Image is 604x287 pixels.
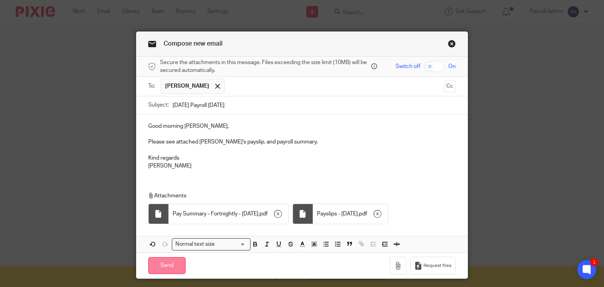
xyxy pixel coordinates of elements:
button: Cc [444,81,456,92]
span: pdf [260,210,268,218]
p: [PERSON_NAME] [148,162,456,170]
p: Please see attached [PERSON_NAME]'s payslip, and payroll summary. [148,138,456,146]
span: Compose new email [164,40,223,47]
span: On [448,63,456,70]
div: . [313,204,388,224]
span: Pay Summary - Fortnightly - [DATE] [173,210,258,218]
div: . [169,204,288,224]
span: pdf [359,210,367,218]
label: Subject: [148,101,169,109]
span: Payslips - [DATE] [317,210,358,218]
a: Close this dialog window [448,40,456,50]
input: Search for option [217,240,246,248]
p: Kind regards [148,154,456,162]
span: Switch off [396,63,420,70]
div: 1 [590,258,598,266]
p: Attachments [148,192,452,200]
span: Normal text size [174,240,217,248]
div: Search for option [172,238,250,250]
button: Request files [410,257,456,274]
span: [PERSON_NAME] [165,82,209,90]
span: Request files [424,263,451,269]
p: Good morning [PERSON_NAME], [148,122,456,130]
input: Send [148,257,186,274]
label: To: [148,82,157,90]
span: Secure the attachments in this message. Files exceeding the size limit (10MB) will be secured aut... [160,59,369,75]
